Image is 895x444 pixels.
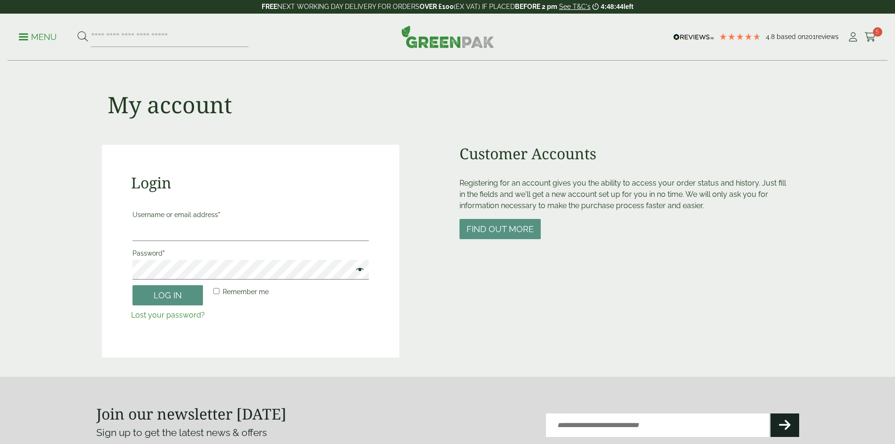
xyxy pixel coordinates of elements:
img: GreenPak Supplies [401,25,494,48]
div: 4.79 Stars [719,32,761,41]
p: Registering for an account gives you the ability to access your order status and history. Just fi... [459,178,794,211]
strong: FREE [262,3,277,10]
p: Menu [19,31,57,43]
i: My Account [847,32,859,42]
span: left [623,3,633,10]
strong: BEFORE 2 pm [515,3,557,10]
span: 5 [873,27,882,37]
img: REVIEWS.io [673,34,714,40]
a: Find out more [459,225,541,234]
p: Sign up to get the latest news & offers [96,425,412,440]
span: reviews [816,33,839,40]
strong: OVER £100 [420,3,454,10]
h2: Customer Accounts [459,145,794,163]
span: 4.8 [766,33,777,40]
label: Password [132,247,369,260]
button: Log in [132,285,203,305]
strong: Join our newsletter [DATE] [96,404,287,424]
a: See T&C's [559,3,591,10]
a: 5 [864,30,876,44]
h2: Login [131,174,370,192]
span: 4:48:44 [601,3,623,10]
h1: My account [108,91,232,118]
a: Lost your password? [131,311,205,319]
button: Find out more [459,219,541,239]
i: Cart [864,32,876,42]
a: Menu [19,31,57,41]
label: Username or email address [132,208,369,221]
span: Remember me [223,288,269,296]
span: 201 [805,33,816,40]
input: Remember me [213,288,219,294]
span: Based on [777,33,805,40]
